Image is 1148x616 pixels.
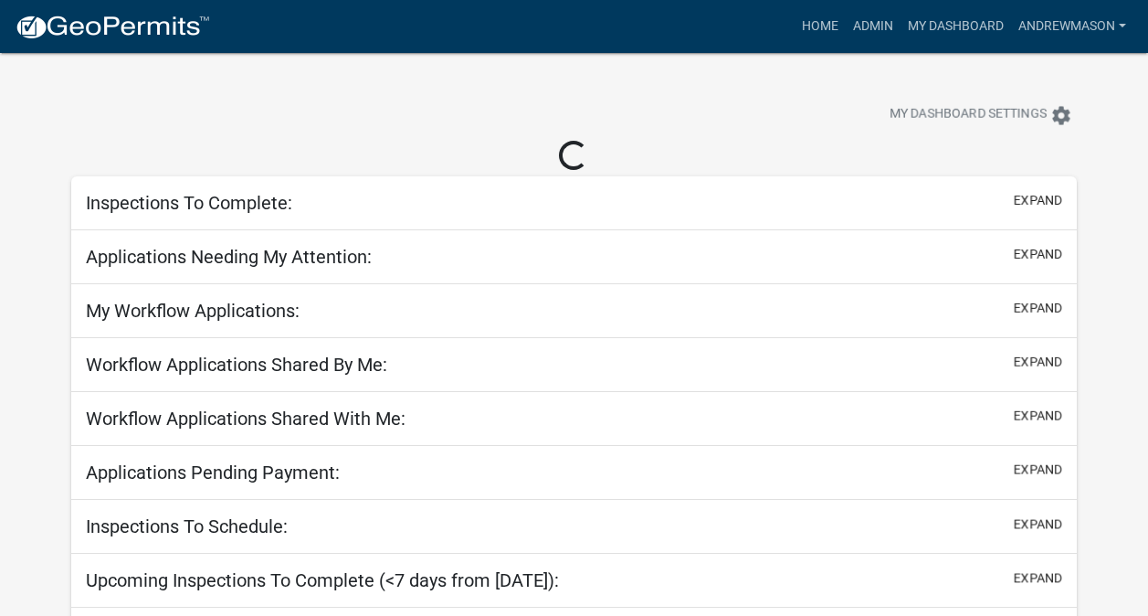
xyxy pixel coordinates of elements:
[86,246,372,268] h5: Applications Needing My Attention:
[1050,104,1072,126] i: settings
[1014,299,1062,318] button: expand
[1014,245,1062,264] button: expand
[795,9,846,44] a: Home
[1014,191,1062,210] button: expand
[846,9,900,44] a: Admin
[1014,568,1062,588] button: expand
[86,462,340,483] h5: Applications Pending Payment:
[1014,515,1062,534] button: expand
[1014,461,1062,480] button: expand
[86,569,559,591] h5: Upcoming Inspections To Complete (<7 days from [DATE]):
[86,300,300,322] h5: My Workflow Applications:
[900,9,1011,44] a: My Dashboard
[86,354,387,376] h5: Workflow Applications Shared By Me:
[86,515,288,537] h5: Inspections To Schedule:
[86,192,292,214] h5: Inspections To Complete:
[1014,407,1062,426] button: expand
[1011,9,1133,44] a: AndrewMason
[875,97,1087,133] button: My Dashboard Settingssettings
[890,104,1047,126] span: My Dashboard Settings
[1014,353,1062,372] button: expand
[86,408,405,430] h5: Workflow Applications Shared With Me:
